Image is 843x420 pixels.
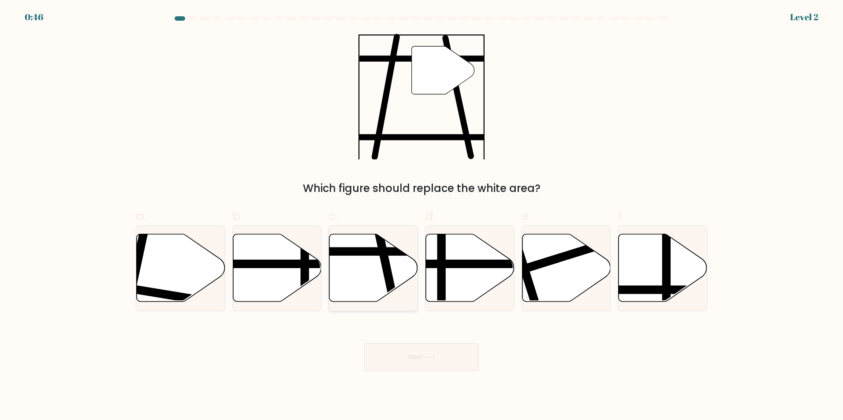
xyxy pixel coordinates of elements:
div: Which figure should replace the white area? [141,181,702,196]
span: c. [328,207,338,225]
span: b. [232,207,243,225]
button: Next [364,343,479,371]
span: d. [425,207,436,225]
span: e. [522,207,531,225]
div: 0:46 [25,11,43,24]
div: Level 2 [790,11,818,24]
span: a. [136,207,146,225]
g: " [412,46,474,94]
span: f. [618,207,624,225]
